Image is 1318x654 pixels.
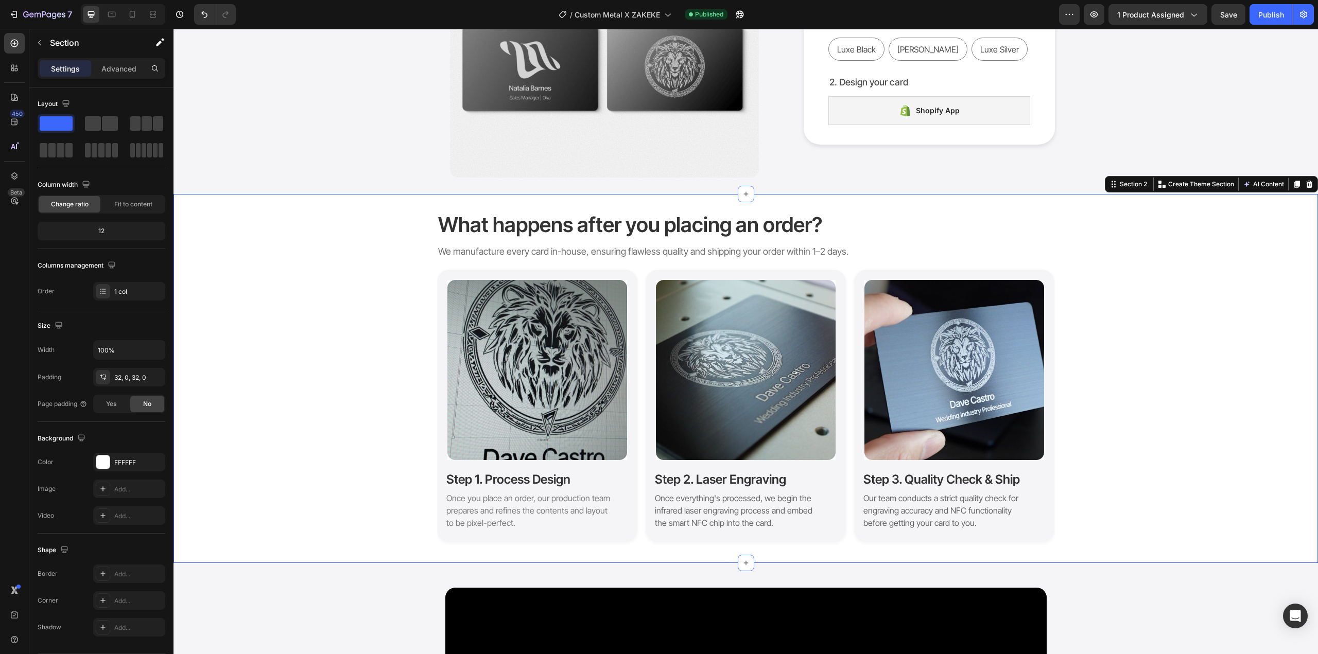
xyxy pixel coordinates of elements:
h2: Step 2. Laser Engraving [480,443,672,458]
button: AI Content [1067,149,1113,162]
div: Video [38,511,54,520]
div: Section 2 [944,151,976,160]
p: 7 [67,8,72,21]
div: 12 [40,224,163,238]
span: Once you place an order, our production team prepares and refines the contents and layout to be p... [273,464,437,499]
div: Image [38,484,56,493]
div: Rich Text Editor. Editing area: main [272,462,443,501]
div: 450 [10,110,25,118]
div: Columns management [38,259,118,273]
p: We manufacture every card in-house, ensuring flawless quality and shipping your order within 1–2 ... [265,215,675,231]
div: 1 col [114,287,163,296]
div: Open Intercom Messenger [1283,604,1308,628]
span: Fit to content [114,200,152,209]
div: Add... [114,623,163,632]
div: Publish [1258,9,1284,20]
button: 1 product assigned [1108,4,1207,25]
span: Once everything's processed, we begin the infrared laser engraving process and embed the smart NF... [481,464,639,499]
div: Add... [114,511,163,521]
div: Add... [114,570,163,579]
div: Corner [38,596,58,605]
h2: Rich Text Editor. Editing area: main [272,443,464,458]
div: Size [38,319,65,333]
div: Undo/Redo [194,4,236,25]
span: Yes [106,399,116,409]
div: Page padding [38,399,88,409]
button: Publish [1250,4,1293,25]
div: Add... [114,485,163,494]
div: Shopify App [742,76,786,88]
img: gempages_529781543787300071-357a4fe8-407f-49f9-a606-d215a6763e64.jpg [482,251,662,431]
div: Width [38,345,55,355]
p: Settings [51,63,80,74]
span: No [143,399,151,409]
div: Border [38,569,58,578]
h2: What happens after you placing an order? [264,182,881,210]
div: FFFFFF [114,458,163,467]
button: Save [1211,4,1245,25]
div: Beta [8,188,25,197]
span: Save [1220,10,1237,19]
span: Custom Metal X ZAKEKE [575,9,660,20]
img: gempages_529781543787300071-72e2abc0-3627-4f22-8902-38b687040072.jpg [274,251,454,431]
div: Background [38,432,88,446]
div: Order [38,287,55,296]
p: 2. Design your card [656,45,856,62]
span: 1 product assigned [1117,9,1184,20]
p: Create Theme Section [995,151,1061,160]
span: Published [695,10,723,19]
div: 32, 0, 32, 0 [114,373,163,382]
h2: Step 3. Quality Check & Ship [689,443,881,458]
img: gempages_529781543787300071-392acfe3-0932-41f7-8f93-e19630996e3d.jpg [691,251,871,431]
div: Shadow [38,623,61,632]
span: Change ratio [51,200,89,209]
div: Shape [38,543,71,557]
p: Advanced [101,63,136,74]
div: Column width [38,178,92,192]
div: Padding [38,373,61,382]
span: / [570,9,573,20]
div: Add... [114,596,163,606]
input: Auto [94,341,165,359]
p: Step 1. Process Design [273,444,463,457]
span: Our team conducts a strict quality check for engraving accuracy and NFC functionality before gett... [690,464,845,499]
button: 7 [4,4,77,25]
div: Color [38,457,54,467]
div: Layout [38,97,72,111]
iframe: Design area [174,29,1318,654]
p: Section [50,37,134,49]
